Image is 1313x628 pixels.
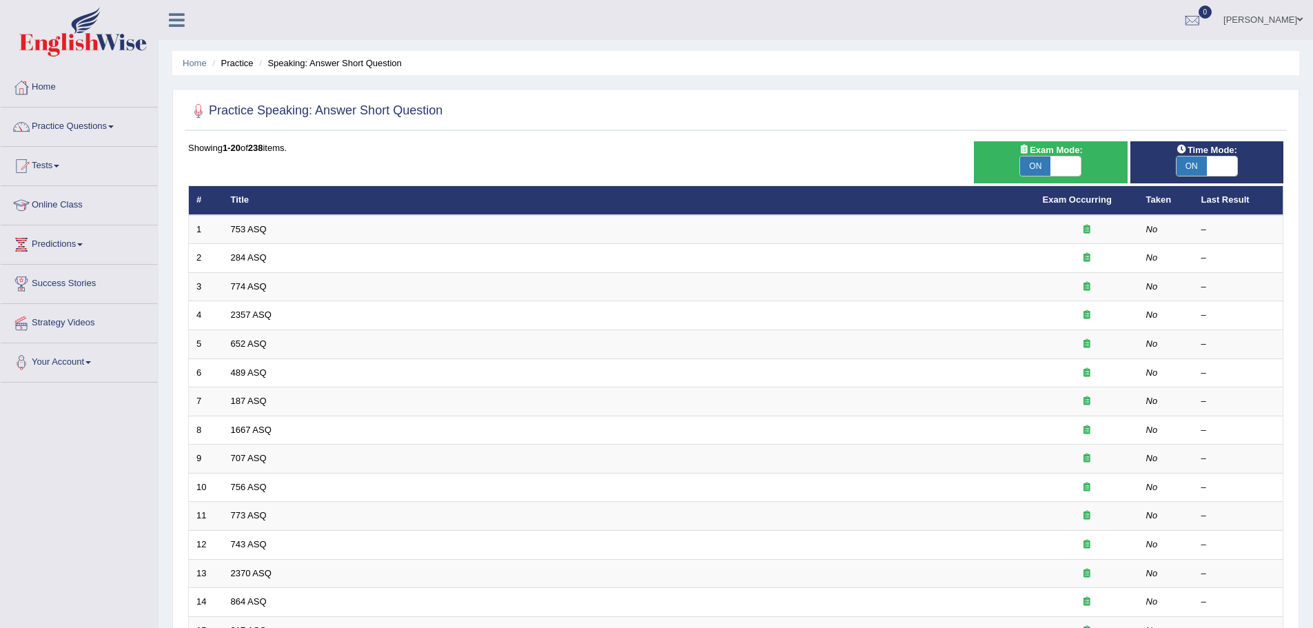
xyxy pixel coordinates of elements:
a: 2357 ASQ [231,310,272,320]
b: 1-20 [223,143,241,153]
div: Exam occurring question [1043,509,1131,523]
em: No [1146,367,1158,378]
div: – [1201,223,1276,236]
span: ON [1020,156,1050,176]
em: No [1146,338,1158,349]
em: No [1146,252,1158,263]
em: No [1146,310,1158,320]
div: – [1201,338,1276,351]
a: Exam Occurring [1043,194,1112,205]
td: 12 [189,530,223,559]
a: Tests [1,147,158,181]
th: # [189,186,223,215]
em: No [1146,510,1158,520]
a: 1667 ASQ [231,425,272,435]
a: 864 ASQ [231,596,267,607]
em: No [1146,596,1158,607]
div: Exam occurring question [1043,424,1131,437]
td: 1 [189,215,223,244]
a: 2370 ASQ [231,568,272,578]
a: 774 ASQ [231,281,267,292]
div: Exam occurring question [1043,395,1131,408]
div: Exam occurring question [1043,338,1131,351]
div: – [1201,481,1276,494]
a: 284 ASQ [231,252,267,263]
th: Title [223,186,1035,215]
a: 489 ASQ [231,367,267,378]
td: 4 [189,301,223,330]
td: 6 [189,358,223,387]
td: 2 [189,244,223,273]
span: ON [1177,156,1207,176]
div: – [1201,309,1276,322]
li: Speaking: Answer Short Question [256,57,402,70]
em: No [1146,425,1158,435]
div: – [1201,367,1276,380]
div: Showing of items. [188,141,1283,154]
b: 238 [248,143,263,153]
a: 756 ASQ [231,482,267,492]
div: – [1201,567,1276,580]
div: Exam occurring question [1043,567,1131,580]
span: 0 [1199,6,1212,19]
td: 3 [189,272,223,301]
div: Exam occurring question [1043,367,1131,380]
a: 187 ASQ [231,396,267,406]
td: 14 [189,588,223,617]
div: Show exams occurring in exams [974,141,1127,183]
div: – [1201,596,1276,609]
span: Time Mode: [1171,143,1243,157]
em: No [1146,568,1158,578]
div: Exam occurring question [1043,538,1131,551]
td: 7 [189,387,223,416]
em: No [1146,281,1158,292]
em: No [1146,396,1158,406]
em: No [1146,453,1158,463]
a: Online Class [1,186,158,221]
a: 707 ASQ [231,453,267,463]
a: 743 ASQ [231,539,267,549]
a: Strategy Videos [1,304,158,338]
div: Exam occurring question [1043,281,1131,294]
li: Practice [209,57,253,70]
a: Your Account [1,343,158,378]
div: Exam occurring question [1043,596,1131,609]
div: Exam occurring question [1043,252,1131,265]
th: Taken [1139,186,1194,215]
td: 10 [189,473,223,502]
td: 8 [189,416,223,445]
a: Home [183,58,207,68]
a: Success Stories [1,265,158,299]
div: – [1201,509,1276,523]
td: 11 [189,502,223,531]
a: Home [1,68,158,103]
em: No [1146,224,1158,234]
div: Exam occurring question [1043,309,1131,322]
h2: Practice Speaking: Answer Short Question [188,101,442,121]
em: No [1146,482,1158,492]
div: – [1201,281,1276,294]
a: Practice Questions [1,108,158,142]
em: No [1146,539,1158,549]
div: – [1201,424,1276,437]
div: Exam occurring question [1043,223,1131,236]
a: Predictions [1,225,158,260]
a: 773 ASQ [231,510,267,520]
td: 5 [189,330,223,359]
div: – [1201,538,1276,551]
a: 753 ASQ [231,224,267,234]
span: Exam Mode: [1013,143,1088,157]
td: 13 [189,559,223,588]
div: Exam occurring question [1043,452,1131,465]
div: – [1201,395,1276,408]
a: 652 ASQ [231,338,267,349]
th: Last Result [1194,186,1283,215]
div: Exam occurring question [1043,481,1131,494]
div: – [1201,452,1276,465]
td: 9 [189,445,223,474]
div: – [1201,252,1276,265]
